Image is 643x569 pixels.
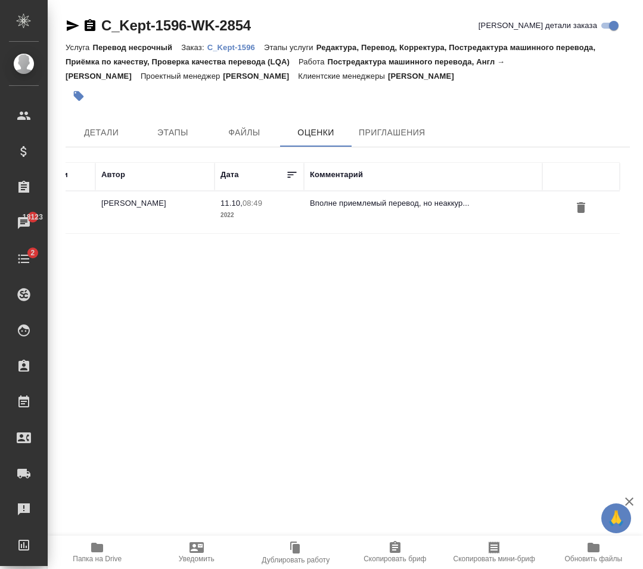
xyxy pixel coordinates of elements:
p: C_Kept-1596 [207,43,264,52]
span: Детали [73,125,130,140]
p: 11.10, [220,199,243,208]
p: Перевод несрочный [92,43,181,52]
p: Проектный менеджер [141,72,223,81]
p: 08:49 [243,199,262,208]
p: [PERSON_NAME] [223,72,298,81]
a: C_Kept-1596 [207,42,264,52]
p: Заказ: [181,43,207,52]
p: 2022 [220,209,298,221]
span: Приглашения [359,125,425,140]
div: Автор [101,169,125,181]
p: Этапы услуги [264,43,316,52]
button: Скопировать ссылку для ЯМессенджера [66,18,80,33]
p: Работа [299,57,328,66]
button: Удалить [571,197,591,219]
p: Редактура, Перевод, Корректура, Постредактура машинного перевода, Приёмка по качеству, Проверка к... [66,43,595,66]
span: Файлы [216,125,273,140]
span: 🙏 [606,506,626,531]
p: Вполне приемлемый перевод, но неаккур... [310,197,536,209]
a: C_Kept-1596-WK-2854 [101,17,251,33]
p: Клиентские менеджеры [298,72,388,81]
span: 18123 [15,211,50,223]
p: [PERSON_NAME] [388,72,463,81]
span: Этапы [144,125,201,140]
button: 🙏 [601,503,631,533]
div: Дата [220,169,239,181]
a: 18123 [3,208,45,238]
div: [PERSON_NAME] [101,197,166,209]
span: Оценки [287,125,344,140]
p: Услуга [66,43,92,52]
a: 2 [3,244,45,274]
div: Комментарий [310,169,363,181]
span: [PERSON_NAME] детали заказа [479,20,597,32]
button: Добавить тэг [66,83,92,109]
span: 2 [23,247,42,259]
button: Скопировать ссылку [83,18,97,33]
